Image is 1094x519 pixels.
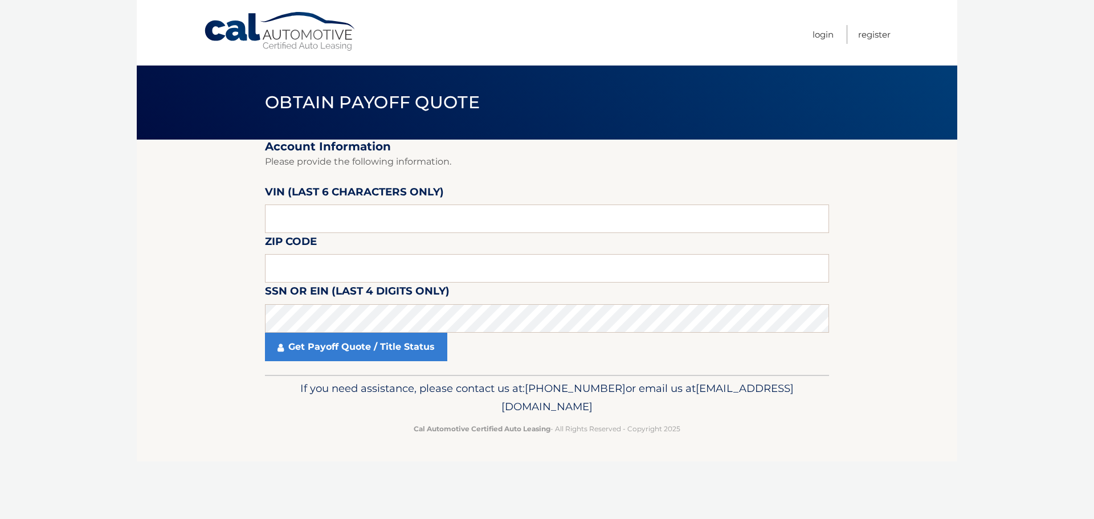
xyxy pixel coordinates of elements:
span: [PHONE_NUMBER] [525,382,626,395]
span: Obtain Payoff Quote [265,92,480,113]
p: If you need assistance, please contact us at: or email us at [272,379,822,416]
a: Get Payoff Quote / Title Status [265,333,447,361]
a: Register [858,25,891,44]
p: Please provide the following information. [265,154,829,170]
label: SSN or EIN (last 4 digits only) [265,283,450,304]
label: Zip Code [265,233,317,254]
a: Cal Automotive [203,11,357,52]
p: - All Rights Reserved - Copyright 2025 [272,423,822,435]
label: VIN (last 6 characters only) [265,183,444,205]
a: Login [813,25,834,44]
strong: Cal Automotive Certified Auto Leasing [414,424,550,433]
h2: Account Information [265,140,829,154]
